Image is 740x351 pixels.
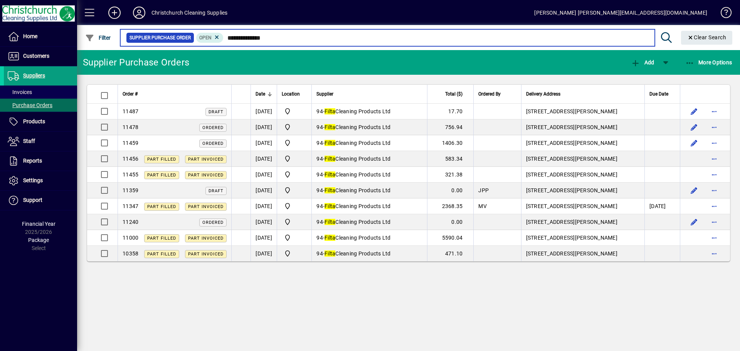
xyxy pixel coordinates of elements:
button: More Options [683,55,734,69]
button: Add [102,6,127,20]
span: Due Date [649,90,668,98]
td: 2368.35 [427,198,473,214]
button: More options [708,105,720,118]
span: 94 [316,124,323,130]
td: [STREET_ADDRESS][PERSON_NAME] [521,214,644,230]
a: Customers [4,47,77,66]
button: Clear [681,31,733,45]
a: Settings [4,171,77,190]
span: Part Invoiced [188,252,224,257]
span: Cleaning Products Ltd [325,108,391,114]
td: - [311,198,427,214]
span: Add [631,59,654,65]
div: Date [256,90,272,98]
td: [DATE] [251,104,277,119]
span: 11359 [123,187,138,193]
button: Edit [688,137,700,149]
div: [PERSON_NAME] [PERSON_NAME][EMAIL_ADDRESS][DOMAIN_NAME] [534,7,707,19]
td: - [311,167,427,183]
span: Part Invoiced [188,204,224,209]
div: Order # [123,90,227,98]
button: Edit [688,105,700,118]
span: 11000 [123,235,138,241]
span: 94 [316,250,323,257]
span: Christchurch Cleaning Supplies Ltd [282,186,307,195]
span: Delivery Address [526,90,560,98]
span: 11240 [123,219,138,225]
button: More options [708,247,720,260]
a: Home [4,27,77,46]
span: More Options [685,59,732,65]
span: Cleaning Products Ltd [325,156,391,162]
div: Supplier Purchase Orders [83,56,189,69]
a: Knowledge Base [715,2,730,27]
span: Part Filled [147,204,176,209]
span: Total ($) [445,90,462,98]
button: Add [629,55,656,69]
span: 94 [316,108,323,114]
td: [STREET_ADDRESS][PERSON_NAME] [521,246,644,261]
span: Ordered By [478,90,501,98]
span: 94 [316,171,323,178]
span: Customers [23,53,49,59]
td: - [311,135,427,151]
span: 94 [316,235,323,241]
em: Filta [325,156,335,162]
span: Staff [23,138,35,144]
td: 0.00 [427,214,473,230]
a: Invoices [4,86,77,99]
td: [STREET_ADDRESS][PERSON_NAME] [521,119,644,135]
span: Christchurch Cleaning Supplies Ltd [282,233,307,242]
span: 94 [316,203,323,209]
span: MV [478,203,487,209]
span: Christchurch Cleaning Supplies Ltd [282,123,307,132]
td: [DATE] [251,151,277,167]
span: Package [28,237,49,243]
span: Christchurch Cleaning Supplies Ltd [282,138,307,148]
button: More options [708,200,720,212]
span: Cleaning Products Ltd [325,250,391,257]
span: Part Invoiced [188,157,224,162]
td: 583.34 [427,151,473,167]
span: Christchurch Cleaning Supplies Ltd [282,202,307,211]
button: More options [708,216,720,228]
td: [STREET_ADDRESS][PERSON_NAME] [521,135,644,151]
div: Due Date [649,90,675,98]
td: [DATE] [251,183,277,198]
td: - [311,214,427,230]
span: 11459 [123,140,138,146]
span: Christchurch Cleaning Supplies Ltd [282,217,307,227]
span: Home [23,33,37,39]
button: Profile [127,6,151,20]
span: Clear Search [687,34,727,40]
td: [DATE] [251,135,277,151]
td: - [311,104,427,119]
span: Cleaning Products Ltd [325,171,391,178]
em: Filta [325,140,335,146]
td: 1406.30 [427,135,473,151]
td: [DATE] [251,167,277,183]
span: Part Invoiced [188,236,224,241]
td: - [311,246,427,261]
td: 321.38 [427,167,473,183]
span: Invoices [8,89,32,95]
button: More options [708,232,720,244]
td: [DATE] [251,214,277,230]
span: JPP [478,187,489,193]
td: [DATE] [644,198,680,214]
span: 94 [316,187,323,193]
td: 17.70 [427,104,473,119]
td: 5590.04 [427,230,473,246]
div: Supplier [316,90,422,98]
span: Christchurch Cleaning Supplies Ltd [282,170,307,179]
button: Edit [688,184,700,196]
span: Supplier [316,90,333,98]
span: Cleaning Products Ltd [325,124,391,130]
td: [STREET_ADDRESS][PERSON_NAME] [521,104,644,119]
span: Part Filled [147,236,176,241]
span: Cleaning Products Ltd [325,235,391,241]
span: Christchurch Cleaning Supplies Ltd [282,107,307,116]
span: Purchase Orders [8,102,52,108]
mat-chip: Completion Status: Open [196,33,224,43]
button: Edit [688,121,700,133]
